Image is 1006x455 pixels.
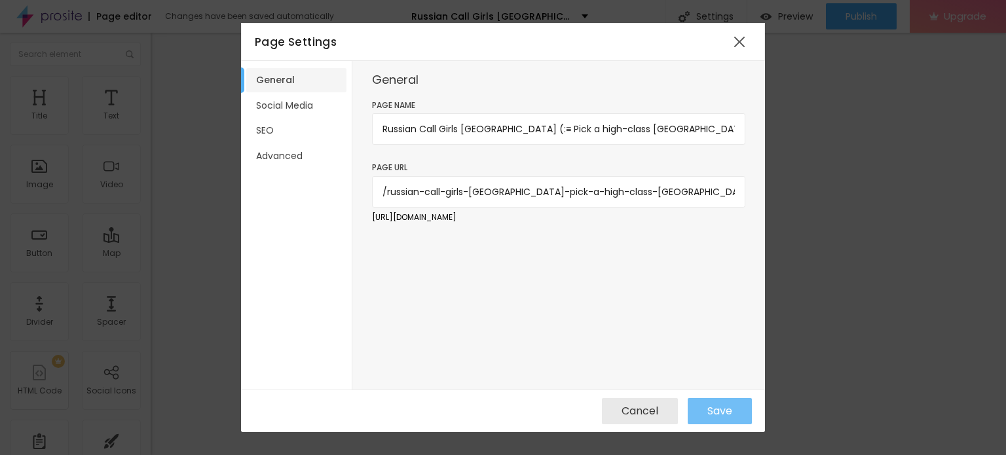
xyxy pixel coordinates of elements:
[246,68,346,92] li: General
[372,162,407,173] span: Page URL
[255,34,337,50] span: Page Settings
[602,398,678,424] button: Cancel
[622,405,658,417] span: Cancel
[688,398,752,424] button: Save
[707,405,732,417] span: Save
[246,118,346,143] li: SEO
[372,74,745,86] div: General
[246,94,346,118] li: Social Media
[246,144,346,168] li: Advanced
[372,100,415,111] span: Page name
